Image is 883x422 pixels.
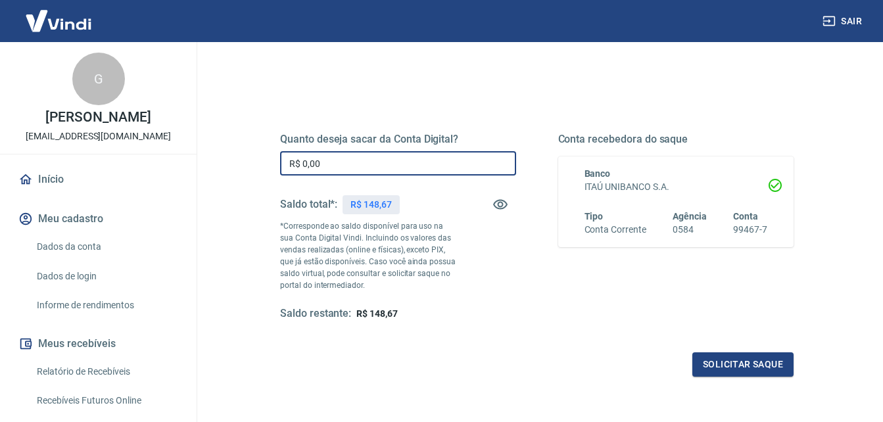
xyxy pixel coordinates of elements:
a: Informe de rendimentos [32,292,181,319]
h6: 0584 [673,223,707,237]
a: Dados de login [32,263,181,290]
h5: Quanto deseja sacar da Conta Digital? [280,133,516,146]
a: Início [16,165,181,194]
p: R$ 148,67 [350,198,392,212]
h6: ITAÚ UNIBANCO S.A. [585,180,768,194]
span: Conta [733,211,758,222]
h5: Conta recebedora do saque [558,133,794,146]
a: Recebíveis Futuros Online [32,387,181,414]
a: Dados da conta [32,233,181,260]
button: Meus recebíveis [16,329,181,358]
span: R$ 148,67 [356,308,398,319]
span: Tipo [585,211,604,222]
button: Sair [820,9,867,34]
button: Meu cadastro [16,204,181,233]
span: Agência [673,211,707,222]
div: G [72,53,125,105]
h6: Conta Corrente [585,223,646,237]
a: Relatório de Recebíveis [32,358,181,385]
h5: Saldo total*: [280,198,337,211]
h6: 99467-7 [733,223,767,237]
p: *Corresponde ao saldo disponível para uso na sua Conta Digital Vindi. Incluindo os valores das ve... [280,220,457,291]
h5: Saldo restante: [280,307,351,321]
p: [EMAIL_ADDRESS][DOMAIN_NAME] [26,129,171,143]
p: [PERSON_NAME] [45,110,151,124]
span: Banco [585,168,611,179]
img: Vindi [16,1,101,41]
button: Solicitar saque [692,352,794,377]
